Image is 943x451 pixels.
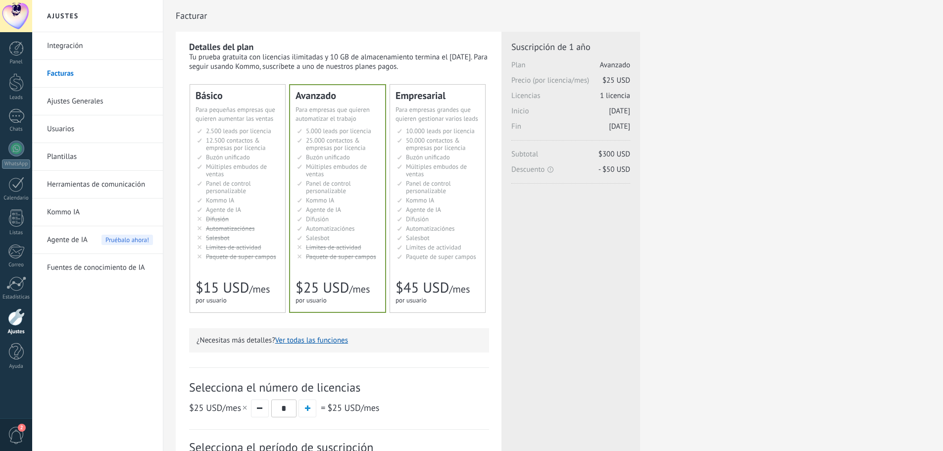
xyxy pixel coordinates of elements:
span: $25 USD [296,278,349,297]
li: Agente de IA [32,226,163,254]
span: Agente de IA [206,205,241,214]
div: Calendario [2,195,31,201]
span: Para empresas grandes que quieren gestionar varios leads [396,105,478,123]
span: Difusión [206,215,229,223]
span: Panel de control personalizable [306,179,351,195]
span: Automatizaciónes [206,224,255,233]
span: Salesbot [406,234,430,242]
span: /mes [189,402,248,413]
span: Avanzado [600,60,630,70]
span: $15 USD [196,278,249,297]
span: /mes [327,402,379,413]
span: $45 USD [396,278,449,297]
span: Precio (por licencia/mes) [511,76,630,91]
span: - $50 USD [598,165,630,174]
span: Difusión [306,215,329,223]
span: $25 USD [602,76,630,85]
a: Herramientas de comunicación [47,171,153,199]
a: Kommo IA [47,199,153,226]
li: Facturas [32,60,163,88]
span: Subtotal [511,150,630,165]
span: 2 [18,424,26,432]
span: Agente de IA [47,226,88,254]
span: Buzón unificado [306,153,350,161]
span: Límites de actividad [406,243,461,251]
li: Kommo IA [32,199,163,226]
span: Plan [511,60,630,76]
span: Licencias [511,91,630,106]
span: Paquete de super campos [306,252,376,261]
a: Usuarios [47,115,153,143]
span: Kommo IA [306,196,334,204]
span: 12.500 contactos & empresas por licencia [206,136,265,152]
a: Integración [47,32,153,60]
span: 1 licencia [600,91,630,100]
span: Panel de control personalizable [206,179,251,195]
div: Avanzado [296,91,380,100]
span: Límites de actividad [306,243,361,251]
a: Agente de IA Pruébalo ahora! [47,226,153,254]
span: Descuento [511,165,630,174]
li: Fuentes de conocimiento de IA [32,254,163,281]
span: 5.000 leads por licencia [306,127,371,135]
span: [DATE] [609,106,630,116]
a: Ajustes Generales [47,88,153,115]
span: Para empresas que quieren automatizar el trabajo [296,105,370,123]
a: Plantillas [47,143,153,171]
div: Leads [2,95,31,101]
span: Múltiples embudos de ventas [406,162,467,178]
div: Listas [2,230,31,236]
span: Buzón unificado [206,153,250,161]
span: Automatizaciónes [406,224,455,233]
span: Límites de actividad [206,243,261,251]
span: Agente de IA [406,205,441,214]
span: por usuario [296,296,327,304]
span: Para pequeñas empresas que quieren aumentar las ventas [196,105,275,123]
div: Ayuda [2,363,31,370]
span: Facturar [176,10,207,21]
span: por usuario [196,296,227,304]
div: WhatsApp [2,159,30,169]
li: Usuarios [32,115,163,143]
div: Básico [196,91,280,100]
span: Múltiples embudos de ventas [206,162,267,178]
span: Fin [511,122,630,137]
div: Correo [2,262,31,268]
span: Paquete de super campos [406,252,476,261]
span: $300 USD [598,150,630,159]
span: Automatizaciónes [306,224,355,233]
span: 25.000 contactos & empresas por licencia [306,136,365,152]
b: Detalles del plan [189,41,253,52]
span: = [321,402,325,413]
span: [DATE] [609,122,630,131]
li: Integración [32,32,163,60]
button: Ver todas las funciones [275,336,348,345]
span: 50.000 contactos & empresas por licencia [406,136,465,152]
span: Paquete de super campos [206,252,276,261]
span: Pruébalo ahora! [101,235,153,245]
li: Plantillas [32,143,163,171]
span: $25 USD [189,402,222,413]
span: Salesbot [206,234,230,242]
span: Suscripción de 1 año [511,41,630,52]
span: por usuario [396,296,427,304]
div: Ajustes [2,329,31,335]
span: 10.000 leads por licencia [406,127,475,135]
span: Múltiples embudos de ventas [306,162,367,178]
div: Chats [2,126,31,133]
span: /mes [349,283,370,296]
span: Inicio [511,106,630,122]
li: Ajustes Generales [32,88,163,115]
span: $25 USD [327,402,360,413]
span: Agente de IA [306,205,341,214]
span: Selecciona el número de licencias [189,380,489,395]
li: Herramientas de comunicación [32,171,163,199]
span: Panel de control personalizable [406,179,451,195]
span: 2.500 leads por licencia [206,127,271,135]
span: /mes [449,283,470,296]
span: Salesbot [306,234,330,242]
p: ¿Necesitas más detalles? [197,336,482,345]
a: Facturas [47,60,153,88]
a: Fuentes de conocimiento de IA [47,254,153,282]
span: Kommo IA [406,196,434,204]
